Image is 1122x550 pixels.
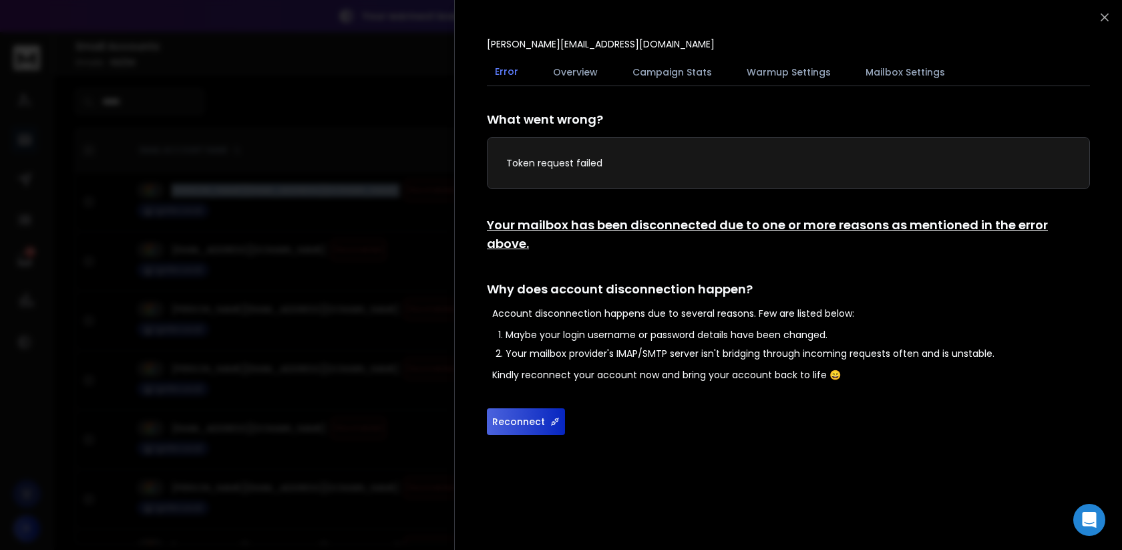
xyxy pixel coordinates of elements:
button: Reconnect [487,408,565,435]
button: Overview [545,57,606,87]
li: Your mailbox provider's IMAP/SMTP server isn't bridging through incoming requests often and is un... [506,347,1090,360]
p: Account disconnection happens due to several reasons. Few are listed below: [492,307,1090,320]
h1: Why does account disconnection happen? [487,280,1090,299]
h1: What went wrong? [487,110,1090,129]
p: [PERSON_NAME][EMAIL_ADDRESS][DOMAIN_NAME] [487,37,715,51]
p: Kindly reconnect your account now and bring your account back to life 😄 [492,368,1090,382]
button: Error [487,57,526,88]
h1: Your mailbox has been disconnected due to one or more reasons as mentioned in the error above. [487,216,1090,253]
button: Campaign Stats [624,57,720,87]
button: Mailbox Settings [858,57,953,87]
button: Warmup Settings [739,57,839,87]
li: Maybe your login username or password details have been changed. [506,328,1090,341]
p: Token request failed [506,156,1071,170]
div: Open Intercom Messenger [1073,504,1105,536]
